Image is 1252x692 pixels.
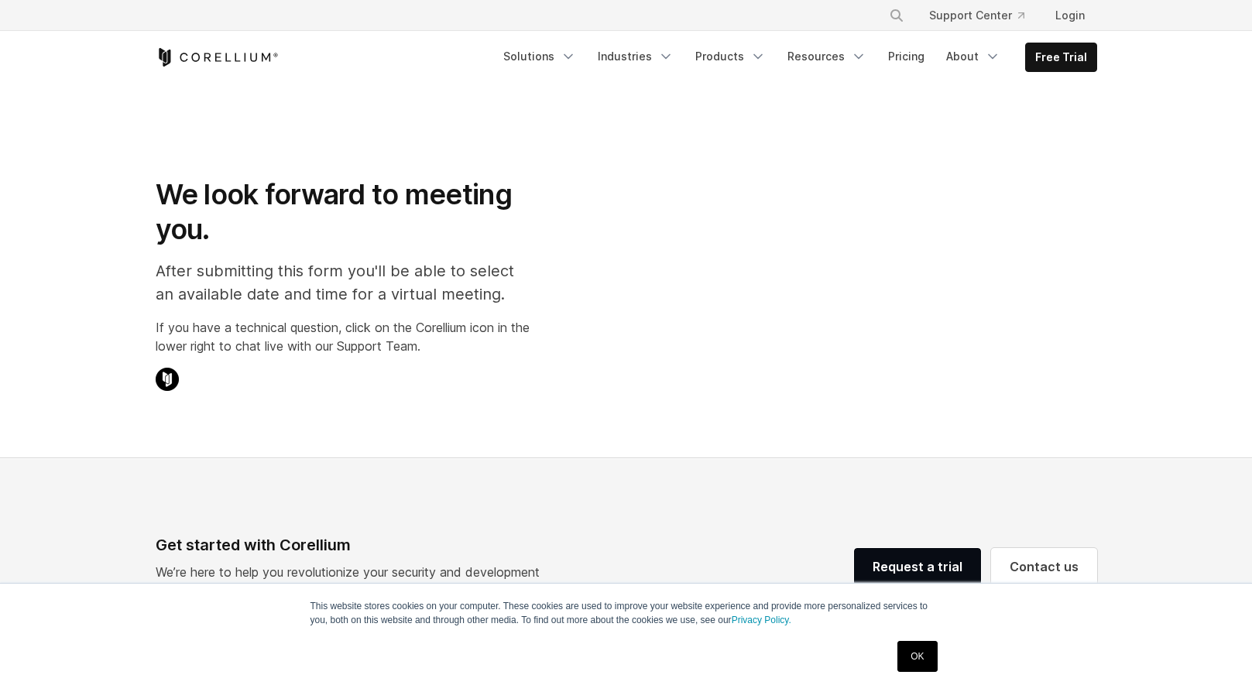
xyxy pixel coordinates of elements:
[156,563,552,600] p: We’re here to help you revolutionize your security and development practices with pioneering tech...
[156,259,530,306] p: After submitting this form you'll be able to select an available date and time for a virtual meet...
[937,43,1010,70] a: About
[494,43,1097,72] div: Navigation Menu
[310,599,942,627] p: This website stores cookies on your computer. These cookies are used to improve your website expe...
[1026,43,1096,71] a: Free Trial
[1043,2,1097,29] a: Login
[156,177,530,247] h1: We look forward to meeting you.
[494,43,585,70] a: Solutions
[778,43,876,70] a: Resources
[156,368,179,391] img: Corellium Chat Icon
[854,548,981,585] a: Request a trial
[917,2,1037,29] a: Support Center
[588,43,683,70] a: Industries
[879,43,934,70] a: Pricing
[991,548,1097,585] a: Contact us
[156,318,530,355] p: If you have a technical question, click on the Corellium icon in the lower right to chat live wit...
[156,48,279,67] a: Corellium Home
[897,641,937,672] a: OK
[156,533,552,557] div: Get started with Corellium
[870,2,1097,29] div: Navigation Menu
[732,615,791,625] a: Privacy Policy.
[686,43,775,70] a: Products
[883,2,911,29] button: Search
